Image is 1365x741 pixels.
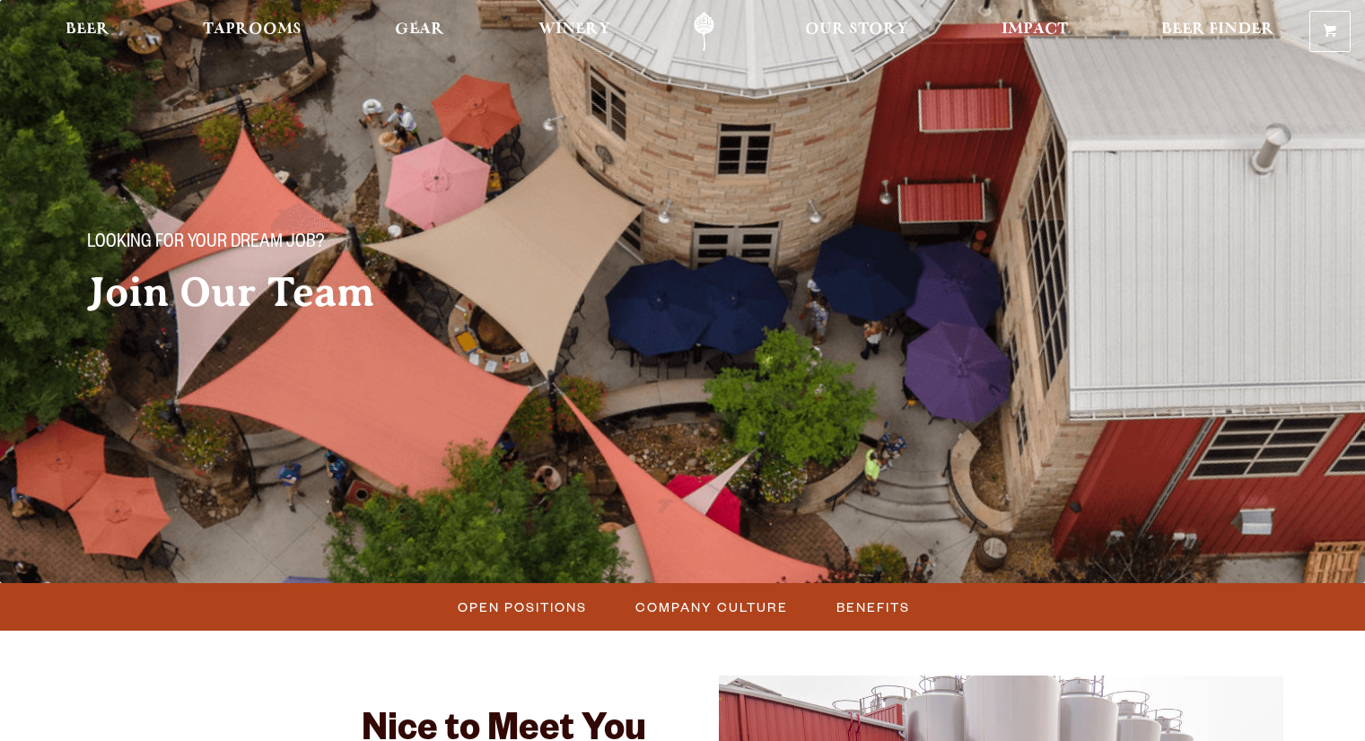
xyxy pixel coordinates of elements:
[990,12,1080,52] a: Impact
[458,594,587,620] span: Open Positions
[527,12,622,52] a: Winery
[395,22,444,37] span: Gear
[1150,12,1286,52] a: Beer Finder
[538,22,610,37] span: Winery
[670,12,738,52] a: Odell Home
[447,594,596,620] a: Open Positions
[66,22,109,37] span: Beer
[1002,22,1068,37] span: Impact
[625,594,797,620] a: Company Culture
[793,12,920,52] a: Our Story
[54,12,121,52] a: Beer
[826,594,919,620] a: Benefits
[805,22,908,37] span: Our Story
[87,232,324,256] span: Looking for your dream job?
[1161,22,1274,37] span: Beer Finder
[836,594,910,620] span: Benefits
[383,12,456,52] a: Gear
[87,270,647,315] h2: Join Our Team
[191,12,313,52] a: Taprooms
[203,22,302,37] span: Taprooms
[635,594,788,620] span: Company Culture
